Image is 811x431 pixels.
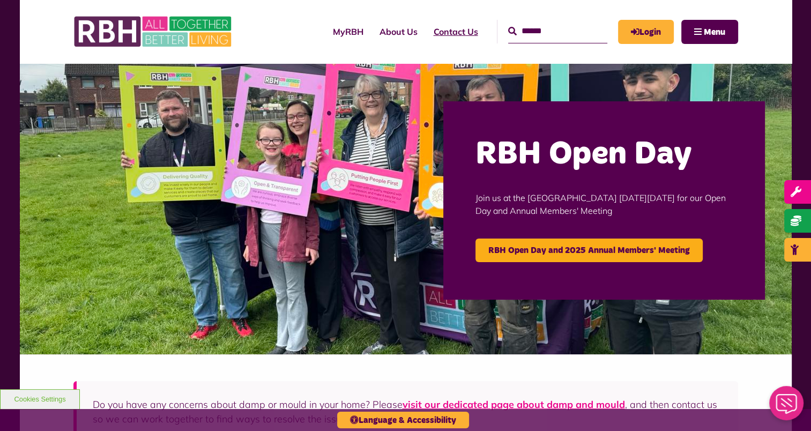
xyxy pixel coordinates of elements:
[681,20,738,44] button: Navigation
[426,17,486,46] a: Contact Us
[403,398,625,411] a: visit our dedicated page about damp and mould
[371,17,426,46] a: About Us
[20,46,792,354] img: Image (22)
[618,20,674,44] a: MyRBH
[508,20,607,43] input: Search
[704,28,725,36] span: Menu
[763,383,811,431] iframe: Netcall Web Assistant for live chat
[475,239,703,262] a: RBH Open Day and 2025 Annual Members' Meeting
[73,11,234,53] img: RBH
[93,397,722,426] p: Do you have any concerns about damp or mould in your home? Please , and then contact us so we can...
[337,412,469,428] button: Language & Accessibility
[475,175,733,233] p: Join us at the [GEOGRAPHIC_DATA] [DATE][DATE] for our Open Day and Annual Members' Meeting
[325,17,371,46] a: MyRBH
[475,133,733,175] h2: RBH Open Day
